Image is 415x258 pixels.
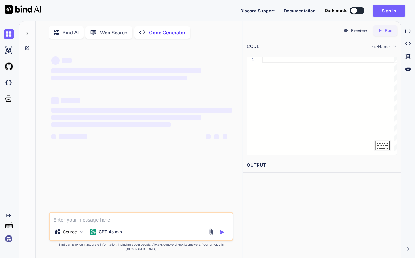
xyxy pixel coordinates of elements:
span: ‌ [51,56,60,65]
span: ‌ [61,98,80,103]
span: ‌ [51,76,187,80]
span: FileName [371,44,390,50]
div: CODE [247,43,259,50]
img: Bind AI [5,5,41,14]
button: Sign in [373,5,405,17]
img: chevron down [392,44,397,49]
span: ‌ [51,115,201,120]
p: Web Search [100,29,128,36]
img: chat [4,29,14,39]
img: attachment [207,228,214,235]
span: ‌ [51,134,56,139]
p: Code Generator [149,29,185,36]
span: Discord Support [240,8,275,13]
span: ‌ [223,134,227,139]
p: Bind can provide inaccurate information, including about people. Always double-check its answers.... [49,242,234,251]
img: ai-studio [4,45,14,55]
img: darkCloudIdeIcon [4,78,14,88]
img: signin [4,234,14,244]
span: ‌ [62,58,72,63]
span: ‌ [51,97,59,104]
span: Documentation [284,8,316,13]
button: Discord Support [240,8,275,14]
button: Documentation [284,8,316,14]
img: preview [343,28,349,33]
p: Run [385,27,392,33]
span: ‌ [214,134,219,139]
img: GPT-4o mini [90,229,96,235]
span: ‌ [51,68,201,73]
img: Pick Models [79,229,84,235]
span: ‌ [206,134,211,139]
span: ‌ [51,108,233,113]
p: GPT-4o min.. [99,229,124,235]
p: Preview [351,27,367,33]
span: Dark mode [325,8,347,14]
p: Bind AI [62,29,79,36]
h2: OUTPUT [243,158,401,173]
span: ‌ [59,134,87,139]
img: icon [219,229,225,235]
div: 1 [247,57,254,63]
span: ‌ [51,122,171,127]
p: Source [63,229,77,235]
img: githubLight [4,61,14,72]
